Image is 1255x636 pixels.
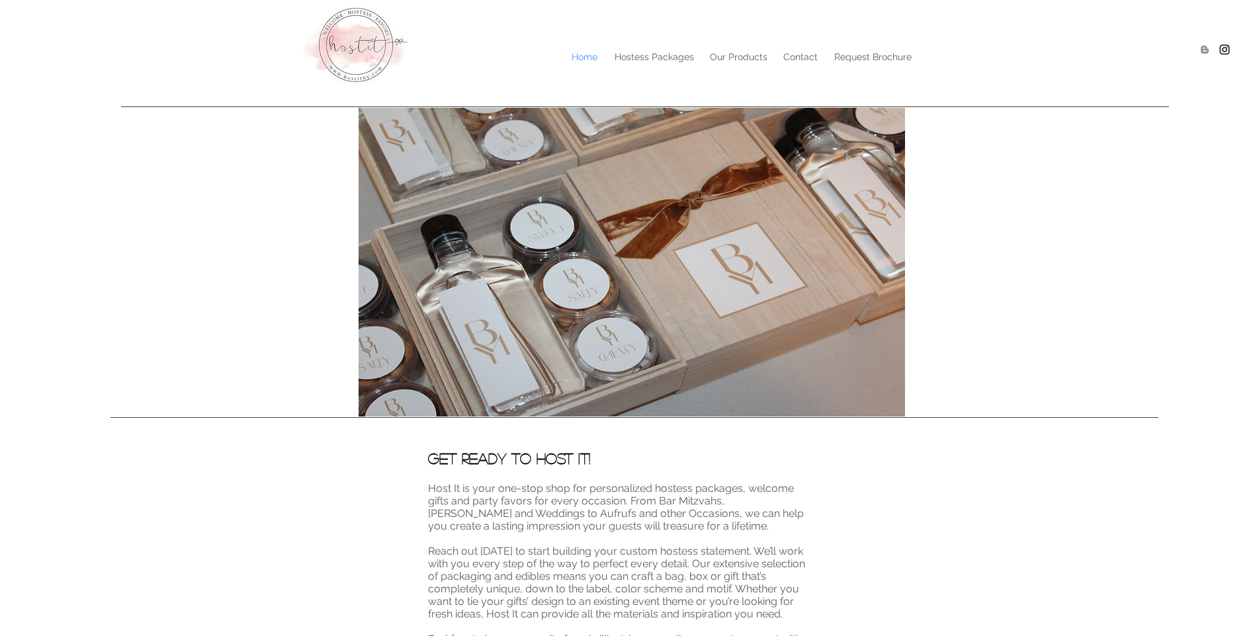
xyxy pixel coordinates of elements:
img: IMG_3857.JPG [359,108,905,417]
ul: Social Bar [1198,43,1231,56]
span: Host It is your one-stop shop for personalized hostess packages, welcome gifts and party favors f... [428,482,804,532]
p: Contact [777,47,824,67]
span: Get Ready to Host It! [428,451,590,465]
a: Our Products [701,47,775,67]
a: Home [562,47,606,67]
p: Hostess Packages [608,47,701,67]
a: Hostess Packages [606,47,701,67]
img: Blogger [1198,43,1211,56]
p: Our Products [703,47,774,67]
img: Hostitny [1218,43,1231,56]
nav: Site [364,47,920,67]
a: Contact [775,47,826,67]
a: Request Brochure [826,47,920,67]
p: Request Brochure [828,47,918,67]
span: Reach out [DATE] to start building your custom hostess statement. We’ll work with you every step ... [428,545,805,620]
p: Home [565,47,604,67]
